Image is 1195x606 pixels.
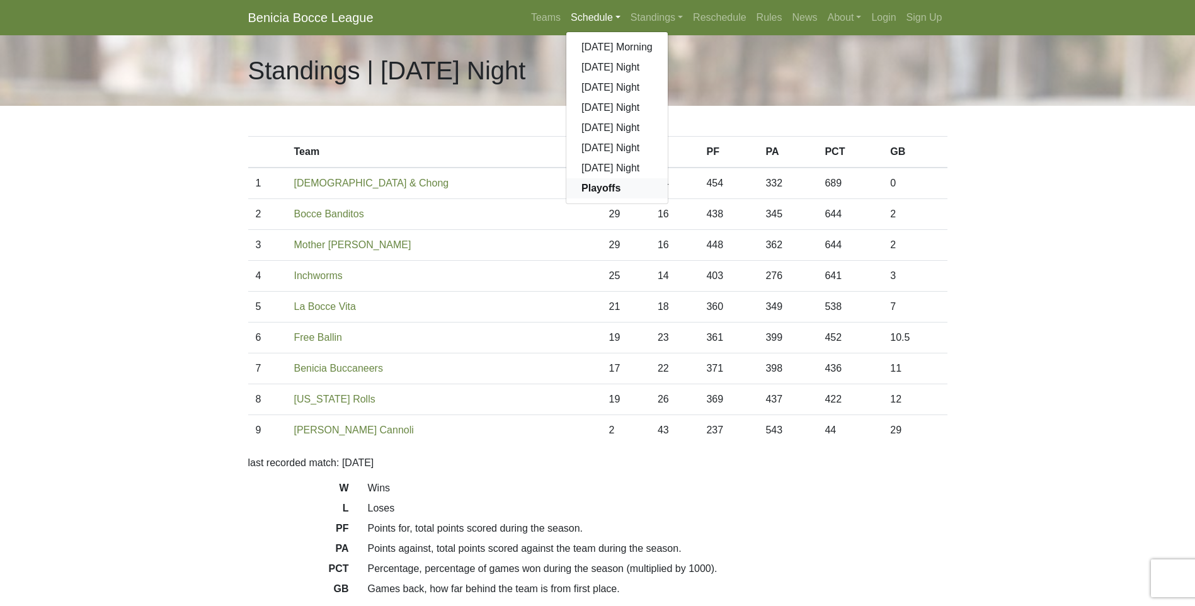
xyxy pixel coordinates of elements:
td: 17 [601,353,649,384]
dt: PA [239,541,358,561]
td: 332 [758,168,817,199]
a: Rules [752,5,787,30]
dt: L [239,501,358,521]
a: News [787,5,823,30]
td: 2 [883,230,947,261]
td: 29 [601,230,649,261]
a: Playoffs [566,178,668,198]
td: 9 [248,415,287,446]
td: 362 [758,230,817,261]
td: 345 [758,199,817,230]
a: [DEMOGRAPHIC_DATA] & Chong [294,178,449,188]
td: 16 [650,199,699,230]
dd: Loses [358,501,957,516]
td: 360 [699,292,758,323]
th: PA [758,137,817,168]
dd: Games back, how far behind the team is from first place. [358,581,957,597]
a: Bocce Banditos [294,209,364,219]
a: Teams [526,5,566,30]
td: 438 [699,199,758,230]
td: 8 [248,384,287,415]
a: Login [866,5,901,30]
td: 398 [758,353,817,384]
p: last recorded match: [DATE] [248,455,947,471]
dt: PCT [239,561,358,581]
td: 29 [601,199,649,230]
a: [DATE] Night [566,138,668,158]
td: 44 [817,415,883,446]
th: GB [883,137,947,168]
a: La Bocce Vita [294,301,356,312]
dt: W [239,481,358,501]
h1: Standings | [DATE] Night [248,55,526,86]
td: 276 [758,261,817,292]
a: [DATE] Night [566,98,668,118]
td: 349 [758,292,817,323]
td: 23 [650,323,699,353]
a: [DATE] Night [566,158,668,178]
a: Schedule [566,5,626,30]
th: Team [287,137,602,168]
td: 3 [248,230,287,261]
td: 543 [758,415,817,446]
strong: Playoffs [581,183,620,193]
td: 18 [650,292,699,323]
td: 454 [699,168,758,199]
td: 29 [883,415,947,446]
td: 422 [817,384,883,415]
td: 403 [699,261,758,292]
td: 237 [699,415,758,446]
dd: Wins [358,481,957,496]
dt: GB [239,581,358,602]
td: 2 [883,199,947,230]
td: 3 [883,261,947,292]
a: [DATE] Night [566,77,668,98]
td: 21 [601,292,649,323]
td: 361 [699,323,758,353]
td: 452 [817,323,883,353]
td: 644 [817,230,883,261]
th: L [650,137,699,168]
td: 538 [817,292,883,323]
td: 437 [758,384,817,415]
th: PCT [817,137,883,168]
div: Schedule [566,31,668,204]
td: 0 [883,168,947,199]
dt: PF [239,521,358,541]
td: 1 [248,168,287,199]
td: 5 [248,292,287,323]
a: [DATE] Morning [566,37,668,57]
td: 7 [248,353,287,384]
a: [US_STATE] Rolls [294,394,375,404]
a: Inchworms [294,270,343,281]
td: 19 [601,384,649,415]
td: 399 [758,323,817,353]
td: 371 [699,353,758,384]
a: [DATE] Night [566,118,668,138]
dd: Points against, total points scored against the team during the season. [358,541,957,556]
td: 26 [650,384,699,415]
td: 6 [248,323,287,353]
a: [PERSON_NAME] Cannoli [294,425,414,435]
dd: Percentage, percentage of games won during the season (multiplied by 1000). [358,561,957,576]
td: 10.5 [883,323,947,353]
td: 689 [817,168,883,199]
td: 43 [650,415,699,446]
td: 11 [883,353,947,384]
td: 641 [817,261,883,292]
a: Sign Up [901,5,947,30]
td: 16 [650,230,699,261]
td: 369 [699,384,758,415]
td: 644 [817,199,883,230]
a: Benicia Buccaneers [294,363,383,374]
td: 19 [601,323,649,353]
th: PF [699,137,758,168]
td: 14 [650,168,699,199]
a: Benicia Bocce League [248,5,374,30]
td: 2 [248,199,287,230]
td: 25 [601,261,649,292]
td: 12 [883,384,947,415]
a: Free Ballin [294,332,342,343]
td: 448 [699,230,758,261]
a: Reschedule [688,5,752,30]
